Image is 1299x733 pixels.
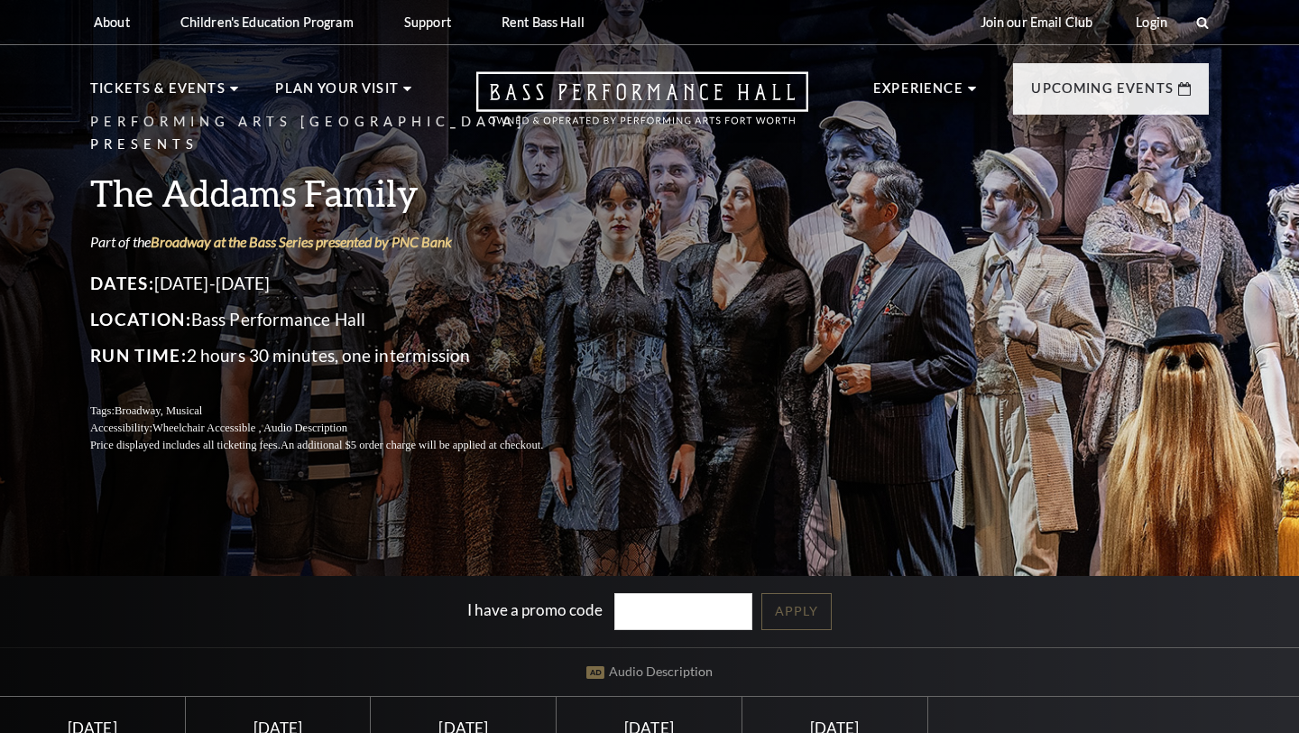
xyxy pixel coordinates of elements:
[1031,78,1174,110] p: Upcoming Events
[90,273,154,293] span: Dates:
[467,600,603,619] label: I have a promo code
[152,422,347,434] span: Wheelchair Accessible , Audio Description
[90,341,586,370] p: 2 hours 30 minutes, one intermission
[90,78,226,110] p: Tickets & Events
[90,232,586,252] p: Part of the
[873,78,963,110] p: Experience
[502,14,585,30] p: Rent Bass Hall
[151,233,452,250] a: Broadway at the Bass Series presented by PNC Bank
[90,309,191,329] span: Location:
[180,14,354,30] p: Children's Education Program
[115,404,202,417] span: Broadway, Musical
[94,14,130,30] p: About
[275,78,399,110] p: Plan Your Visit
[90,420,586,437] p: Accessibility:
[90,170,586,216] h3: The Addams Family
[90,403,586,420] p: Tags:
[90,269,586,298] p: [DATE]-[DATE]
[90,345,187,366] span: Run Time:
[404,14,451,30] p: Support
[90,305,586,334] p: Bass Performance Hall
[90,437,586,454] p: Price displayed includes all ticketing fees.
[281,439,543,451] span: An additional $5 order charge will be applied at checkout.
